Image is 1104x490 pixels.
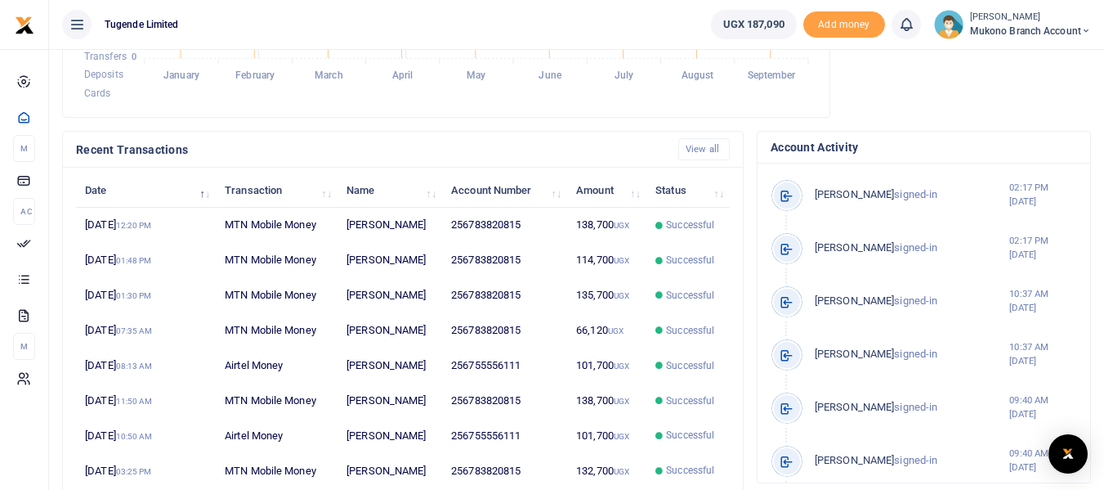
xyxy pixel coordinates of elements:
[84,88,111,99] span: Cards
[442,384,567,419] td: 256783820815
[666,428,714,443] span: Successful
[1009,393,1077,421] small: 09:40 AM [DATE]
[337,243,442,278] td: [PERSON_NAME]
[76,313,216,348] td: [DATE]
[216,348,337,384] td: Airtel Money
[970,11,1091,25] small: [PERSON_NAME]
[748,70,796,82] tspan: September
[567,208,646,243] td: 138,700
[13,135,35,162] li: M
[442,208,567,243] td: 256783820815
[76,141,665,159] h4: Recent Transactions
[15,18,34,30] a: logo-small logo-large logo-large
[337,313,442,348] td: [PERSON_NAME]
[442,278,567,313] td: 256783820815
[442,173,567,208] th: Account Number: activate to sort column ascending
[614,397,629,406] small: UGX
[116,221,152,230] small: 12:20 PM
[315,70,343,82] tspan: March
[442,313,567,348] td: 256783820815
[1009,340,1077,368] small: 10:37 AM [DATE]
[567,278,646,313] td: 135,700
[803,17,885,29] a: Add money
[614,467,629,476] small: UGX
[567,313,646,348] td: 66,120
[666,393,714,408] span: Successful
[392,70,413,82] tspan: April
[1009,447,1077,474] small: 09:40 AM [DATE]
[235,70,275,82] tspan: February
[815,348,894,360] span: [PERSON_NAME]
[567,453,646,488] td: 132,700
[970,24,1091,38] span: Mukono branch account
[666,288,714,303] span: Successful
[1048,434,1088,474] div: Open Intercom Messenger
[815,241,894,254] span: [PERSON_NAME]
[116,432,153,441] small: 10:50 AM
[216,453,337,488] td: MTN Mobile Money
[815,399,1009,416] p: signed-in
[216,208,337,243] td: MTN Mobile Money
[76,384,216,419] td: [DATE]
[84,51,127,62] span: Transfers
[723,16,784,33] span: UGX 187,090
[13,333,35,360] li: M
[614,256,629,265] small: UGX
[337,173,442,208] th: Name: activate to sort column ascending
[1009,234,1077,262] small: 02:17 PM [DATE]
[567,418,646,453] td: 101,700
[337,384,442,419] td: [PERSON_NAME]
[567,173,646,208] th: Amount: activate to sort column ascending
[815,240,1009,257] p: signed-in
[934,10,1091,39] a: profile-user [PERSON_NAME] Mukono branch account
[567,243,646,278] td: 114,700
[15,16,34,35] img: logo-small
[13,198,35,225] li: Ac
[803,11,885,38] span: Add money
[614,291,629,300] small: UGX
[704,10,803,39] li: Wallet ballance
[711,10,797,39] a: UGX 187,090
[76,208,216,243] td: [DATE]
[116,467,152,476] small: 03:25 PM
[337,418,442,453] td: [PERSON_NAME]
[815,346,1009,363] p: signed-in
[614,432,629,441] small: UGX
[216,278,337,313] td: MTN Mobile Money
[666,463,714,478] span: Successful
[216,173,337,208] th: Transaction: activate to sort column ascending
[771,138,1077,156] h4: Account Activity
[442,348,567,384] td: 256755556111
[467,70,485,82] tspan: May
[76,348,216,384] td: [DATE]
[84,70,123,81] span: Deposits
[666,218,714,232] span: Successful
[116,362,153,371] small: 08:13 AM
[803,11,885,38] li: Toup your wallet
[116,326,153,335] small: 07:35 AM
[567,348,646,384] td: 101,700
[666,253,714,267] span: Successful
[815,293,1009,310] p: signed-in
[934,10,963,39] img: profile-user
[132,52,136,62] tspan: 0
[98,17,185,32] span: Tugende Limited
[1009,181,1077,209] small: 02:17 PM [DATE]
[337,278,442,313] td: [PERSON_NAME]
[539,70,561,82] tspan: June
[76,278,216,313] td: [DATE]
[1009,287,1077,315] small: 10:37 AM [DATE]
[116,397,153,406] small: 11:50 AM
[567,384,646,419] td: 138,700
[76,243,216,278] td: [DATE]
[337,208,442,243] td: [PERSON_NAME]
[76,418,216,453] td: [DATE]
[608,326,624,335] small: UGX
[815,188,894,200] span: [PERSON_NAME]
[815,452,1009,470] p: signed-in
[76,453,216,488] td: [DATE]
[337,348,442,384] td: [PERSON_NAME]
[815,294,894,307] span: [PERSON_NAME]
[442,418,567,453] td: 256755556111
[815,187,1009,204] p: signed-in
